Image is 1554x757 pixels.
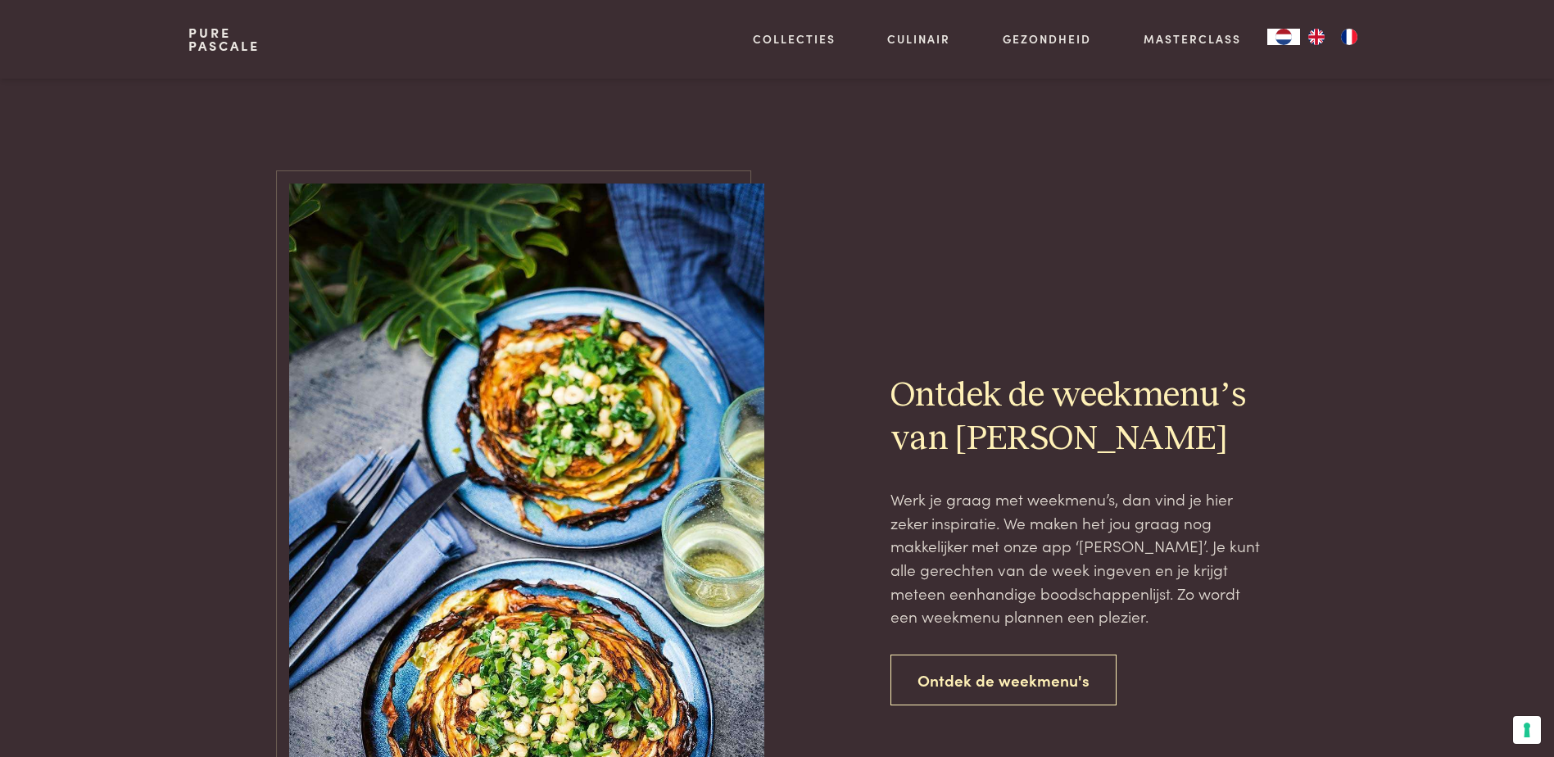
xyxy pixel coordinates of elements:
[1144,30,1241,48] a: Masterclass
[1267,29,1300,45] a: NL
[753,30,836,48] a: Collecties
[890,374,1266,461] h2: Ontdek de weekmenu’s van [PERSON_NAME]
[1300,29,1333,45] a: EN
[1300,29,1366,45] ul: Language list
[1267,29,1366,45] aside: Language selected: Nederlands
[1267,29,1300,45] div: Language
[188,26,260,52] a: PurePascale
[890,487,1266,628] p: Werk je graag met weekmenu’s, dan vind je hier zeker inspiratie. We maken het jou graag nog makke...
[1513,716,1541,744] button: Uw voorkeuren voor toestemming voor trackingtechnologieën
[1003,30,1091,48] a: Gezondheid
[890,655,1117,706] a: Ontdek de weekmenu's
[1333,29,1366,45] a: FR
[887,30,950,48] a: Culinair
